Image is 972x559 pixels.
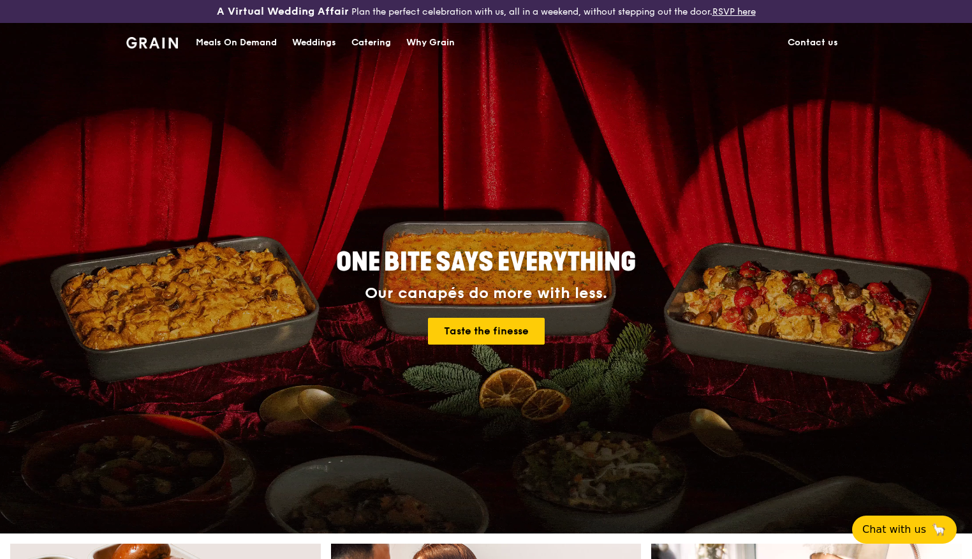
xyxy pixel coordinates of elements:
[862,522,926,537] span: Chat with us
[126,37,178,48] img: Grain
[931,522,946,537] span: 🦙
[162,5,810,18] div: Plan the perfect celebration with us, all in a weekend, without stepping out the door.
[256,285,716,302] div: Our canapés do more with less.
[284,24,344,62] a: Weddings
[217,5,349,18] h3: A Virtual Wedding Affair
[292,24,336,62] div: Weddings
[351,24,391,62] div: Catering
[406,24,455,62] div: Why Grain
[344,24,399,62] a: Catering
[399,24,462,62] a: Why Grain
[780,24,846,62] a: Contact us
[428,318,545,345] a: Taste the finesse
[336,247,636,278] span: ONE BITE SAYS EVERYTHING
[126,22,178,61] a: GrainGrain
[852,516,957,544] button: Chat with us🦙
[196,24,277,62] div: Meals On Demand
[712,6,756,17] a: RSVP here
